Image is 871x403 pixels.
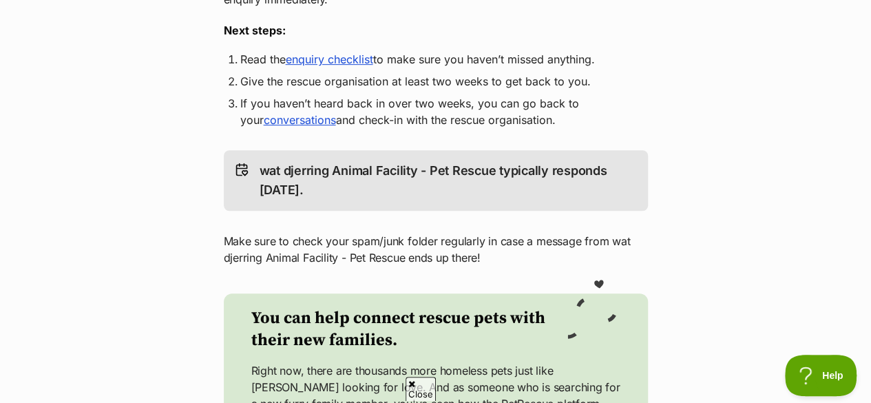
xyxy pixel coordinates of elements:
span: Close [406,377,436,401]
a: enquiry checklist [286,52,373,66]
h3: Next steps: [224,22,648,39]
a: conversations [264,113,336,127]
li: If you haven’t heard back in over two weeks, you can go back to your and check-in with the rescue... [240,95,631,128]
p: wat djerring Animal Facility - Pet Rescue typically responds [DATE]. [260,161,637,200]
li: Read the to make sure you haven’t missed anything. [240,51,631,68]
iframe: Help Scout Beacon - Open [785,355,857,396]
li: Give the rescue organisation at least two weeks to get back to you. [240,73,631,90]
p: Make sure to check your spam/junk folder regularly in case a message from wat djerring Animal Fac... [224,233,648,266]
h2: You can help connect rescue pets with their new families. [251,307,565,351]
